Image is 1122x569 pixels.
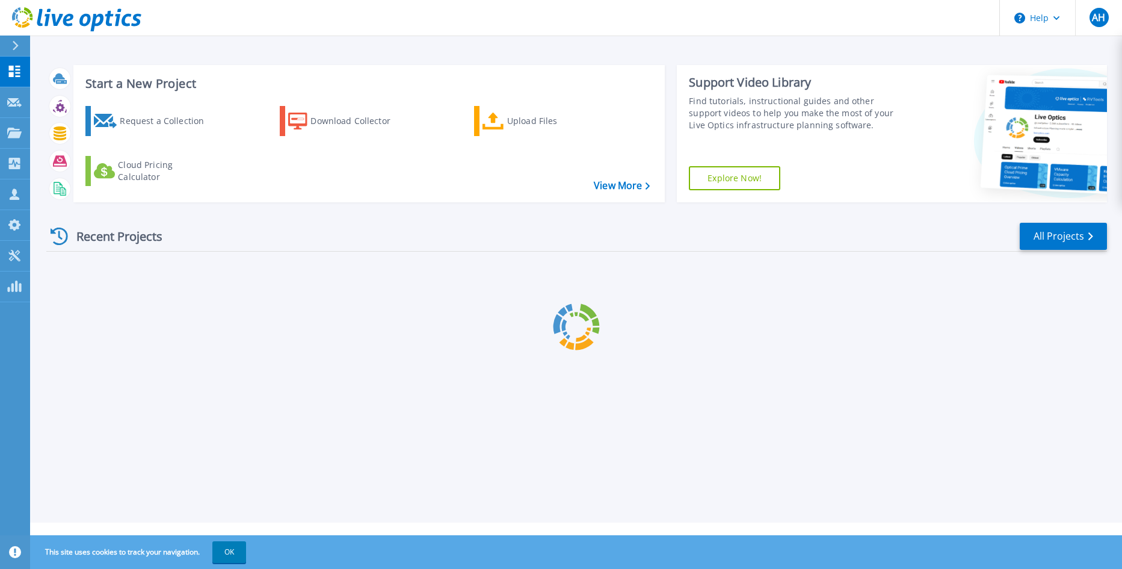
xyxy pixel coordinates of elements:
div: Support Video Library [689,75,908,90]
div: Request a Collection [120,109,216,133]
div: Download Collector [310,109,407,133]
a: Upload Files [474,106,608,136]
div: Upload Files [507,109,603,133]
a: Explore Now! [689,166,780,190]
a: Cloud Pricing Calculator [85,156,220,186]
span: This site uses cookies to track your navigation. [33,541,246,563]
a: Download Collector [280,106,414,136]
div: Recent Projects [46,222,179,251]
a: Request a Collection [85,106,220,136]
button: OK [212,541,246,563]
a: All Projects [1020,223,1107,250]
span: AH [1092,13,1105,22]
div: Find tutorials, instructional guides and other support videos to help you make the most of your L... [689,95,908,131]
a: View More [594,180,650,191]
h3: Start a New Project [85,77,649,90]
div: Cloud Pricing Calculator [118,159,214,183]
